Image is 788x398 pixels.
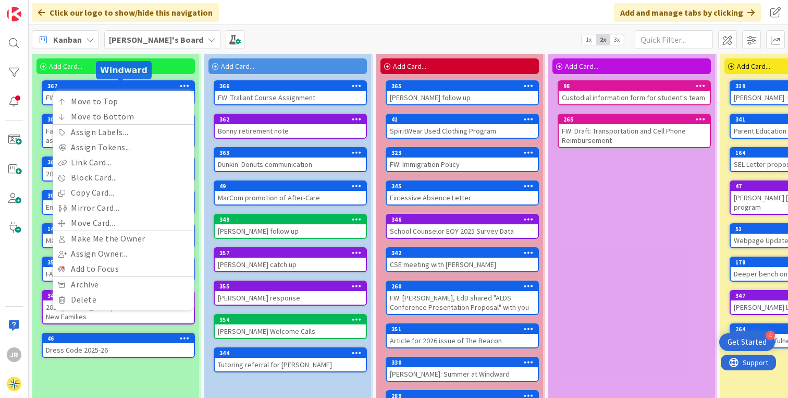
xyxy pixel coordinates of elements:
div: JR [7,347,21,362]
div: Add and manage tabs by clicking [614,3,761,22]
div: Bonny retirement note [215,124,366,138]
div: 349[PERSON_NAME] follow up [215,215,366,238]
a: 342CSE meeting with [PERSON_NAME] [386,247,539,272]
div: 366 [219,82,366,90]
img: avatar [7,377,21,391]
div: 346 [387,215,538,224]
div: 41SpiritWear Used Clothing Program [387,115,538,138]
div: 357 [219,249,366,257]
a: 357[PERSON_NAME] catch up [214,247,367,272]
input: Quick Filter... [635,30,713,49]
a: 355[PERSON_NAME] response [214,281,367,306]
div: 2025 Self-Evaluation to [PERSON_NAME] [43,167,194,180]
div: Open Get Started checklist, remaining modules: 4 [719,333,775,351]
div: 345 [391,183,538,190]
div: [PERSON_NAME] follow up [215,224,366,238]
div: 362 [215,115,366,124]
div: [PERSON_NAME]: Summer at Windward [387,367,538,381]
div: 330 [391,359,538,366]
div: FW: Draft: Transportation and Cell Phone Reimbursement [559,124,710,147]
div: 346 [391,216,538,223]
span: 2x [596,34,610,45]
div: 323FW: Immigration Policy [387,148,538,171]
a: 307Emergency Mgmt Plan/Flip Books [42,190,195,215]
div: 265 [559,115,710,124]
div: 49MarCom promotion of After-Care [215,182,366,204]
div: Marchmester 2026 [43,234,194,247]
a: 265FW: Draft: Transportation and Cell Phone Reimbursement [558,114,711,148]
a: Move Card... [53,215,194,231]
div: 348 [43,291,194,300]
div: 342 [391,249,538,257]
a: 306Family Handbook - draft linked & section assignments attached [42,114,195,148]
div: 346School Counselor EOY 2025 Survey Data [387,215,538,238]
div: 306 [47,116,194,123]
div: [PERSON_NAME] Welcome Calls [215,324,366,338]
div: 260 [387,282,538,291]
a: 349[PERSON_NAME] follow up [214,214,367,239]
div: 352 [47,259,194,266]
div: 365 [387,81,538,91]
div: 363Dunkin' Donuts communication [215,148,366,171]
div: Emergency Mgmt Plan/Flip Books [43,200,194,214]
div: 366 [215,81,366,91]
a: 363Dunkin' Donuts communication [214,147,367,172]
div: FW: Traliant Course Assignment [215,91,366,104]
a: 46Dress Code 2025-26 [42,333,195,358]
div: 345Excessive Absence Letter [387,182,538,204]
div: 355 [219,283,366,290]
div: 357[PERSON_NAME] catch up [215,248,366,271]
a: 345Excessive Absence Letter [386,180,539,206]
div: 363 [215,148,366,158]
div: SpiritWear Used Clothing Program [387,124,538,138]
div: 352 [43,258,194,267]
a: 330[PERSON_NAME]: Summer at Windward [386,357,539,382]
a: 366FW: Traliant Course Assignment [214,80,367,105]
a: Make Me the Owner [53,231,194,246]
div: 351Article for 2026 issue of The Beacon [387,324,538,347]
a: 41SpiritWear Used Clothing Program [386,114,539,139]
span: Add Card... [737,62,770,71]
div: 354[PERSON_NAME] Welcome Calls [215,315,366,338]
div: 260FW: [PERSON_NAME], EdD shared "ALDS Conference Presentation Proposal" with you [387,282,538,314]
div: 14 [47,225,194,233]
span: Add Card... [393,62,426,71]
div: [PERSON_NAME] catch up [215,258,366,271]
div: 306 [43,115,194,124]
a: 346School Counselor EOY 2025 Survey Data [386,214,539,239]
div: 342 [387,248,538,258]
div: 355[PERSON_NAME] response [215,282,366,305]
div: 362Bonny retirement note [215,115,366,138]
span: 1x [582,34,596,45]
div: 306Family Handbook - draft linked & section assignments attached [43,115,194,147]
div: 345 [387,182,538,191]
div: 352FA Proposal [43,258,194,281]
a: Delete [53,292,194,307]
div: 49 [215,182,366,191]
div: 2025 [PERSON_NAME] Trustee Welcome to New Families [43,300,194,323]
div: [PERSON_NAME] response [215,291,366,305]
div: 323 [391,149,538,156]
div: CSE meeting with [PERSON_NAME] [387,258,538,271]
span: Add Card... [221,62,254,71]
div: Click our logo to show/hide this navigation [32,3,219,22]
div: 367Move to TopMove to BottomAssign Labels...Assign Tokens...Link Card...Block Card...Copy Card...... [43,81,194,91]
span: Add Card... [49,62,82,71]
div: 365[PERSON_NAME] follow up [387,81,538,104]
div: 344Tutoring referral for [PERSON_NAME] [215,348,366,371]
div: Get Started [728,337,767,347]
a: Assign Tokens... [53,140,194,155]
span: 3x [610,34,624,45]
div: 46 [43,334,194,343]
div: 3642025 Self-Evaluation to [PERSON_NAME] [43,158,194,180]
a: 3642025 Self-Evaluation to [PERSON_NAME] [42,156,195,182]
div: 351 [391,325,538,333]
a: 3482025 [PERSON_NAME] Trustee Welcome to New Families [42,290,195,324]
div: 365 [391,82,538,90]
div: Family Handbook - draft linked & section assignments attached [43,124,194,147]
div: 354 [219,316,366,323]
h5: Windward [100,65,147,75]
div: 330[PERSON_NAME]: Summer at Windward [387,358,538,381]
div: 344 [219,349,366,357]
a: Archive [53,277,194,292]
